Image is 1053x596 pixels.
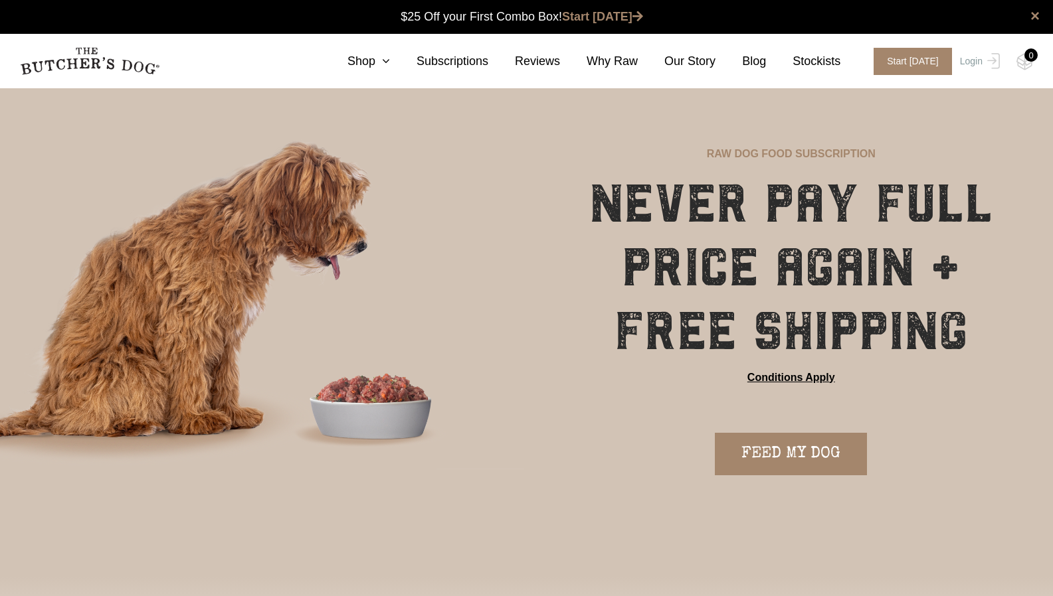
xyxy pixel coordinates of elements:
[1024,48,1038,62] div: 0
[1016,53,1033,70] img: TBD_Cart-Empty.png
[766,52,840,70] a: Stockists
[860,48,957,75] a: Start [DATE]
[707,146,876,162] p: RAW DOG FOOD SUBSCRIPTION
[562,10,643,23] a: Start [DATE]
[488,52,560,70] a: Reviews
[874,48,952,75] span: Start [DATE]
[957,48,1000,75] a: Login
[715,433,867,475] a: FEED MY DOG
[716,52,766,70] a: Blog
[638,52,716,70] a: Our Story
[560,52,638,70] a: Why Raw
[1030,8,1040,24] a: close
[747,370,835,386] a: Conditions Apply
[321,52,390,70] a: Shop
[563,172,1020,363] h1: NEVER PAY FULL PRICE AGAIN + FREE SHIPPING
[390,52,488,70] a: Subscriptions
